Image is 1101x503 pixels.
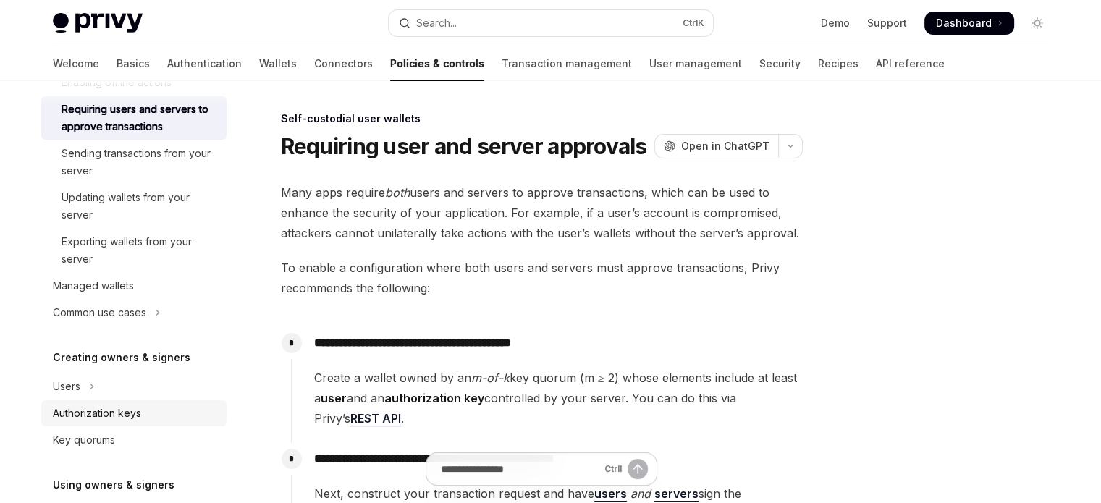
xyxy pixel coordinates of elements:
a: Policies & controls [390,46,484,81]
a: Sending transactions from your server [41,140,227,184]
a: Dashboard [924,12,1014,35]
button: Toggle Common use cases section [41,300,227,326]
img: light logo [53,13,143,33]
em: m-of-k [471,371,510,385]
a: User management [649,46,742,81]
a: Requiring users and servers to approve transactions [41,96,227,140]
div: Requiring users and servers to approve transactions [62,101,218,135]
a: Basics [117,46,150,81]
div: Managed wallets [53,277,134,295]
a: Managed wallets [41,273,227,299]
a: Exporting wallets from your server [41,229,227,272]
input: Ask a question... [441,453,599,485]
em: both [385,185,410,200]
span: Many apps require users and servers to approve transactions, which can be used to enhance the sec... [281,182,803,243]
span: Open in ChatGPT [681,139,769,153]
span: Ctrl K [683,17,704,29]
span: Create a wallet owned by an key quorum (m ≥ 2) whose elements include at least a and an controlle... [314,368,802,428]
button: Send message [628,459,648,479]
a: Welcome [53,46,99,81]
a: Wallets [259,46,297,81]
a: Transaction management [502,46,632,81]
strong: user [321,391,347,405]
button: Toggle dark mode [1026,12,1049,35]
div: Sending transactions from your server [62,145,218,179]
button: Open search [389,10,713,36]
div: Common use cases [53,304,146,321]
a: REST API [350,411,401,426]
span: To enable a configuration where both users and servers must approve transactions, Privy recommend... [281,258,803,298]
strong: authorization key [384,391,484,405]
h5: Using owners & signers [53,476,174,494]
div: Users [53,378,80,395]
div: Exporting wallets from your server [62,233,218,268]
div: Search... [416,14,457,32]
button: Toggle Users section [41,373,227,400]
button: Open in ChatGPT [654,134,778,158]
h5: Creating owners & signers [53,349,190,366]
a: Authentication [167,46,242,81]
div: Authorization keys [53,405,141,422]
div: Self-custodial user wallets [281,111,803,126]
span: Dashboard [936,16,992,30]
a: Support [867,16,907,30]
a: Key quorums [41,427,227,453]
a: API reference [876,46,945,81]
div: Updating wallets from your server [62,189,218,224]
a: Security [759,46,801,81]
a: Recipes [818,46,859,81]
a: Demo [821,16,850,30]
a: Authorization keys [41,400,227,426]
a: Connectors [314,46,373,81]
h1: Requiring user and server approvals [281,133,647,159]
a: Updating wallets from your server [41,185,227,228]
div: Key quorums [53,431,115,449]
